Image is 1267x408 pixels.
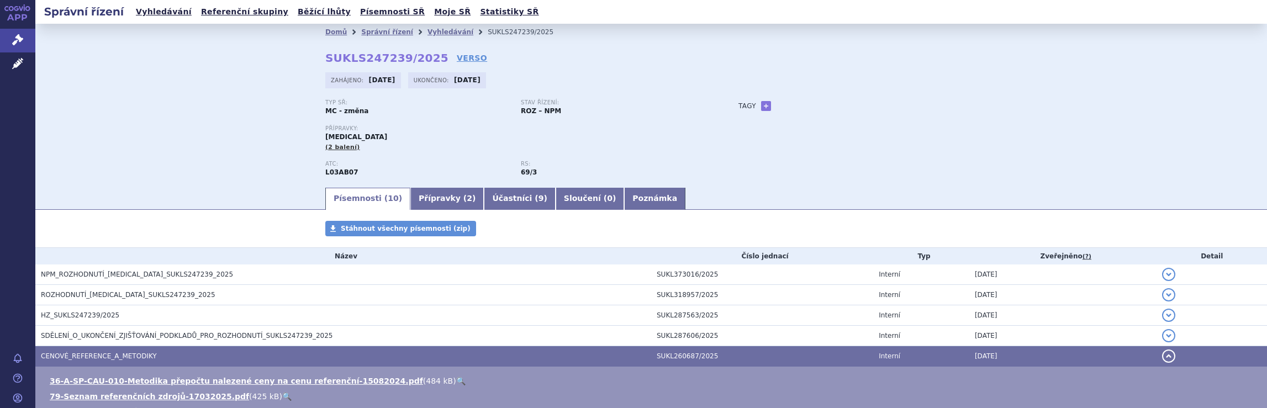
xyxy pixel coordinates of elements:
[651,248,873,264] th: Číslo jednací
[969,285,1157,305] td: [DATE]
[607,194,613,203] span: 0
[325,125,716,132] p: Přípravky:
[1083,253,1091,261] abbr: (?)
[969,326,1157,346] td: [DATE]
[521,107,561,115] strong: ROZ – NPM
[252,392,279,401] span: 425 kB
[41,311,119,319] span: HZ_SUKLS247239/2025
[410,188,484,210] a: Přípravky (2)
[426,377,453,385] span: 484 kB
[969,305,1157,326] td: [DATE]
[331,76,366,84] span: Zahájeno:
[879,352,900,360] span: Interní
[879,332,900,340] span: Interní
[35,248,651,264] th: Název
[41,291,215,299] span: ROZHODNUTÍ_AVONEX_SUKLS247239_2025
[133,4,195,19] a: Vyhledávání
[325,28,347,36] a: Domů
[488,24,568,40] li: SUKLS247239/2025
[624,188,685,210] a: Poznámka
[325,99,510,106] p: Typ SŘ:
[50,391,1256,402] li: ( )
[282,392,292,401] a: 🔍
[1157,248,1267,264] th: Detail
[456,377,466,385] a: 🔍
[651,346,873,367] td: SUKL260687/2025
[969,248,1157,264] th: Zveřejněno
[325,107,368,115] strong: MC - změna
[539,194,544,203] span: 9
[1162,309,1175,322] button: detail
[521,161,705,167] p: RS:
[969,346,1157,367] td: [DATE]
[879,311,900,319] span: Interní
[325,144,360,151] span: (2 balení)
[651,264,873,285] td: SUKL373016/2025
[50,375,1256,386] li: ( )
[325,161,510,167] p: ATC:
[50,392,249,401] a: 79-Seznam referenčních zdrojů-17032025.pdf
[369,76,395,84] strong: [DATE]
[477,4,542,19] a: Statistiky SŘ
[50,377,423,385] a: 36-A-SP-CAU-010-Metodika přepočtu nalezené ceny na cenu referenční-15082024.pdf
[357,4,428,19] a: Písemnosti SŘ
[969,264,1157,285] td: [DATE]
[651,326,873,346] td: SUKL287606/2025
[341,225,471,232] span: Stáhnout všechny písemnosti (zip)
[41,352,157,360] span: CENOVÉ_REFERENCE_A_METODIKY
[325,221,476,236] a: Stáhnout všechny písemnosti (zip)
[873,248,969,264] th: Typ
[457,52,487,63] a: VERSO
[361,28,413,36] a: Správní řízení
[1162,349,1175,363] button: detail
[651,285,873,305] td: SUKL318957/2025
[41,332,332,340] span: SDĚLENÍ_O_UKONČENÍ_ZJIŠŤOVÁNÍ_PODKLADŮ_PRO_ROZHODNUTÍ_SUKLS247239_2025
[388,194,398,203] span: 10
[761,101,771,111] a: +
[484,188,555,210] a: Účastníci (9)
[879,291,900,299] span: Interní
[294,4,354,19] a: Běžící lhůty
[427,28,473,36] a: Vyhledávání
[521,168,537,176] strong: interferony a ostatní léčiva k terapii roztroušené sklerózy, parent.
[41,271,233,278] span: NPM_ROZHODNUTÍ_AVONEX_SUKLS247239_2025
[879,271,900,278] span: Interní
[1162,268,1175,281] button: detail
[198,4,292,19] a: Referenční skupiny
[738,99,756,113] h3: Tagy
[325,188,410,210] a: Písemnosti (10)
[431,4,474,19] a: Moje SŘ
[651,305,873,326] td: SUKL287563/2025
[325,133,387,141] span: [MEDICAL_DATA]
[1162,329,1175,342] button: detail
[521,99,705,106] p: Stav řízení:
[454,76,481,84] strong: [DATE]
[325,51,448,65] strong: SUKLS247239/2025
[556,188,624,210] a: Sloučení (0)
[414,76,451,84] span: Ukončeno:
[1162,288,1175,301] button: detail
[35,4,133,19] h2: Správní řízení
[325,168,358,176] strong: INTERFERON BETA-1A
[467,194,472,203] span: 2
